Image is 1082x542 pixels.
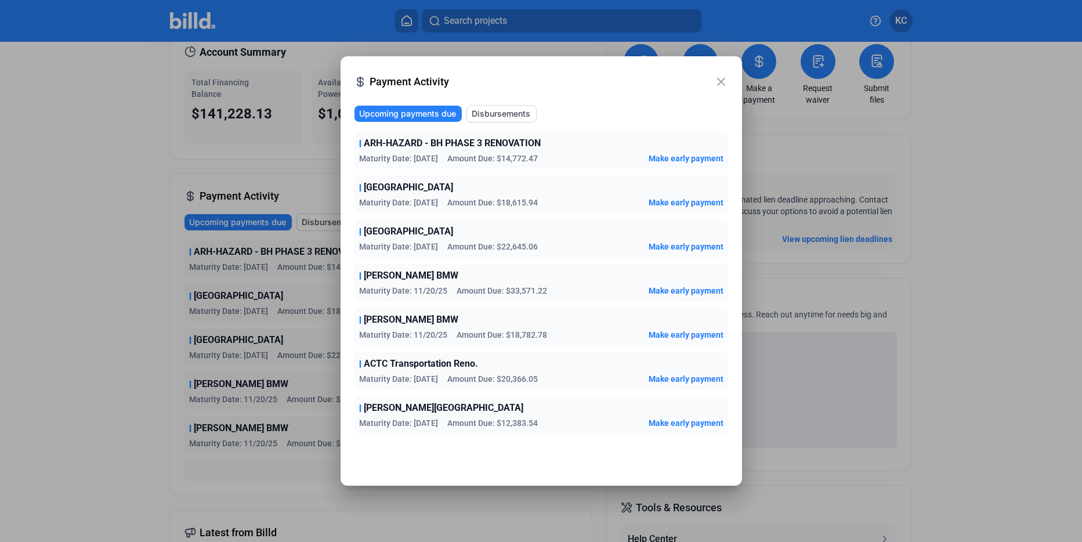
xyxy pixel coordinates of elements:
span: ACTC Transportation Reno. [364,357,478,371]
span: Amount Due: $22,645.06 [447,241,538,252]
span: Amount Due: $12,383.54 [447,417,538,429]
button: Make early payment [649,197,723,208]
button: Make early payment [649,329,723,341]
span: Maturity Date: [DATE] [359,241,438,252]
span: Payment Activity [370,74,714,90]
button: Disbursements [466,105,537,122]
button: Make early payment [649,153,723,164]
span: Maturity Date: [DATE] [359,373,438,385]
mat-icon: close [714,75,728,89]
span: Maturity Date: [DATE] [359,197,438,208]
span: Maturity Date: [DATE] [359,153,438,164]
span: Upcoming payments due [359,108,456,120]
span: Amount Due: $18,782.78 [457,329,547,341]
span: Maturity Date: 11/20/25 [359,285,447,297]
button: Upcoming payments due [354,106,462,122]
span: ARH-HAZARD - BH PHASE 3 RENOVATION [364,136,541,150]
span: [PERSON_NAME] BMW [364,313,458,327]
button: Make early payment [649,241,723,252]
span: Amount Due: $20,366.05 [447,373,538,385]
button: Make early payment [649,373,723,385]
span: [GEOGRAPHIC_DATA] [364,225,453,239]
span: Amount Due: $33,571.22 [457,285,547,297]
span: Maturity Date: [DATE] [359,417,438,429]
span: [PERSON_NAME][GEOGRAPHIC_DATA] [364,401,523,415]
span: Maturity Date: 11/20/25 [359,329,447,341]
span: Amount Due: $14,772.47 [447,153,538,164]
button: Make early payment [649,285,723,297]
span: [PERSON_NAME] BMW [364,269,458,283]
span: [GEOGRAPHIC_DATA] [364,180,453,194]
span: Disbursements [472,108,530,120]
span: Amount Due: $18,615.94 [447,197,538,208]
button: Make early payment [649,417,723,429]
